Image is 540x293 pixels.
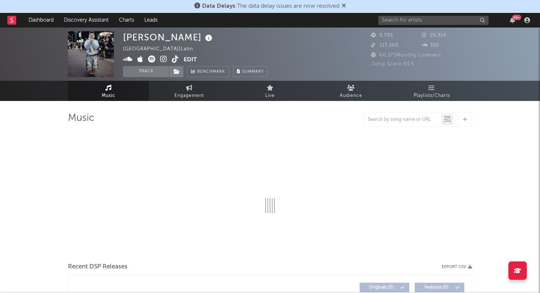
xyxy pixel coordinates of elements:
span: Features ( 0 ) [420,285,453,290]
div: [PERSON_NAME] [123,31,214,43]
button: Track [123,66,169,77]
a: Playlists/Charts [391,81,472,101]
span: Music [102,91,115,100]
div: 99 + [512,15,521,20]
button: Summary [233,66,268,77]
a: Music [68,81,149,101]
span: 25,314 [422,33,446,38]
a: Live [230,81,310,101]
a: Benchmark [187,66,229,77]
span: Data Delays [202,3,235,9]
a: Engagement [149,81,230,101]
a: Charts [114,13,139,28]
span: Playlists/Charts [414,91,450,100]
a: Leads [139,13,163,28]
span: Engagement [174,91,204,100]
span: Dismiss [342,3,346,9]
button: Features(0) [415,283,464,292]
span: Recent DSP Releases [68,263,127,271]
button: 99+ [510,17,515,23]
span: Benchmark [197,68,225,76]
input: Search for artists [378,16,489,25]
div: [GEOGRAPHIC_DATA] | Latin [123,45,202,54]
span: Audience [340,91,362,100]
span: 60,375 Monthly Listeners [371,53,441,58]
span: 5,795 [371,33,393,38]
a: Discovery Assistant [59,13,114,28]
input: Search by song name or URL [364,117,442,123]
a: Audience [310,81,391,101]
span: 117,200 [371,43,399,48]
button: Originals(0) [360,283,409,292]
span: 355 [422,43,439,48]
span: Jump Score: 83.6 [371,62,414,66]
a: Dashboard [24,13,59,28]
button: Export CSV [442,265,472,269]
button: Edit [184,55,197,65]
span: : The data delay issues are now resolved [202,3,339,9]
span: Summary [242,70,264,74]
span: Live [265,91,275,100]
span: Originals ( 0 ) [364,285,398,290]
